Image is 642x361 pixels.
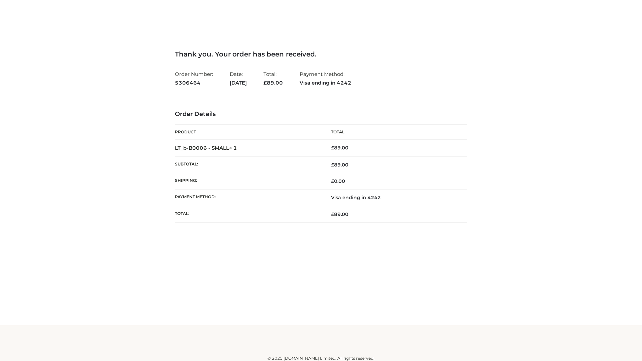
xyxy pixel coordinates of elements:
bdi: 0.00 [331,178,345,184]
th: Total: [175,206,321,222]
li: Payment Method: [300,68,351,89]
th: Payment method: [175,190,321,206]
strong: [DATE] [230,79,247,87]
span: 89.00 [331,162,348,168]
span: £ [263,80,267,86]
th: Subtotal: [175,156,321,173]
li: Date: [230,68,247,89]
bdi: 89.00 [331,145,348,151]
span: £ [331,211,334,217]
h3: Thank you. Your order has been received. [175,50,467,58]
li: Order Number: [175,68,213,89]
th: Shipping: [175,173,321,190]
span: £ [331,162,334,168]
span: £ [331,145,334,151]
span: 89.00 [263,80,283,86]
span: 89.00 [331,211,348,217]
strong: LT_b-B0006 - SMALL [175,145,237,151]
strong: × 1 [229,145,237,151]
li: Total: [263,68,283,89]
strong: 5306464 [175,79,213,87]
span: £ [331,178,334,184]
strong: Visa ending in 4242 [300,79,351,87]
h3: Order Details [175,111,467,118]
td: Visa ending in 4242 [321,190,467,206]
th: Total [321,125,467,140]
th: Product [175,125,321,140]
